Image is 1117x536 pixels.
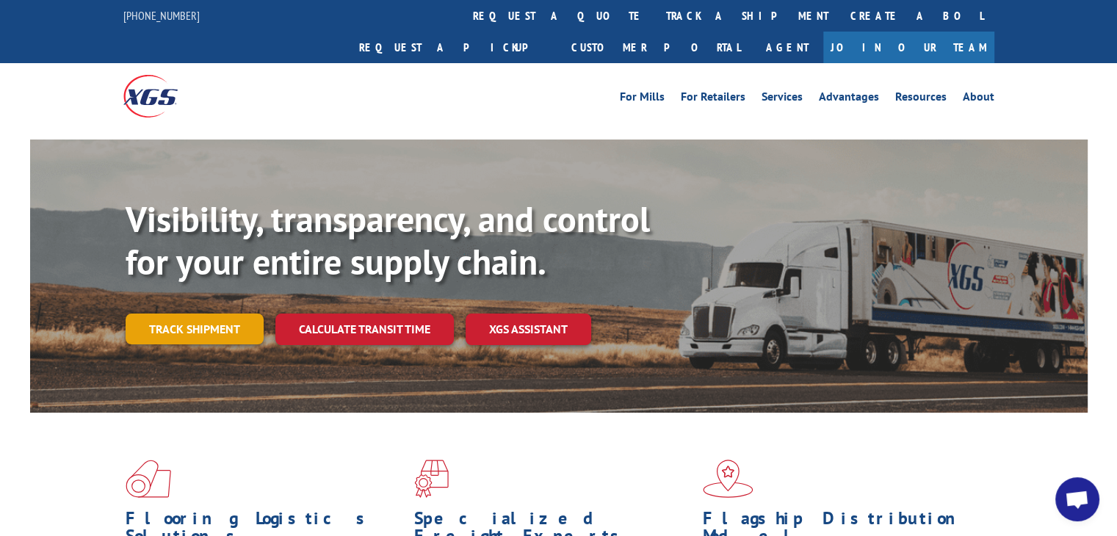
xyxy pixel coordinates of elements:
[275,314,454,345] a: Calculate transit time
[1055,477,1099,521] div: Open chat
[703,460,753,498] img: xgs-icon-flagship-distribution-model-red
[681,91,745,107] a: For Retailers
[126,196,650,284] b: Visibility, transparency, and control for your entire supply chain.
[823,32,994,63] a: Join Our Team
[466,314,591,345] a: XGS ASSISTANT
[414,460,449,498] img: xgs-icon-focused-on-flooring-red
[963,91,994,107] a: About
[126,460,171,498] img: xgs-icon-total-supply-chain-intelligence-red
[560,32,751,63] a: Customer Portal
[751,32,823,63] a: Agent
[123,8,200,23] a: [PHONE_NUMBER]
[819,91,879,107] a: Advantages
[895,91,947,107] a: Resources
[126,314,264,344] a: Track shipment
[348,32,560,63] a: Request a pickup
[762,91,803,107] a: Services
[620,91,665,107] a: For Mills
